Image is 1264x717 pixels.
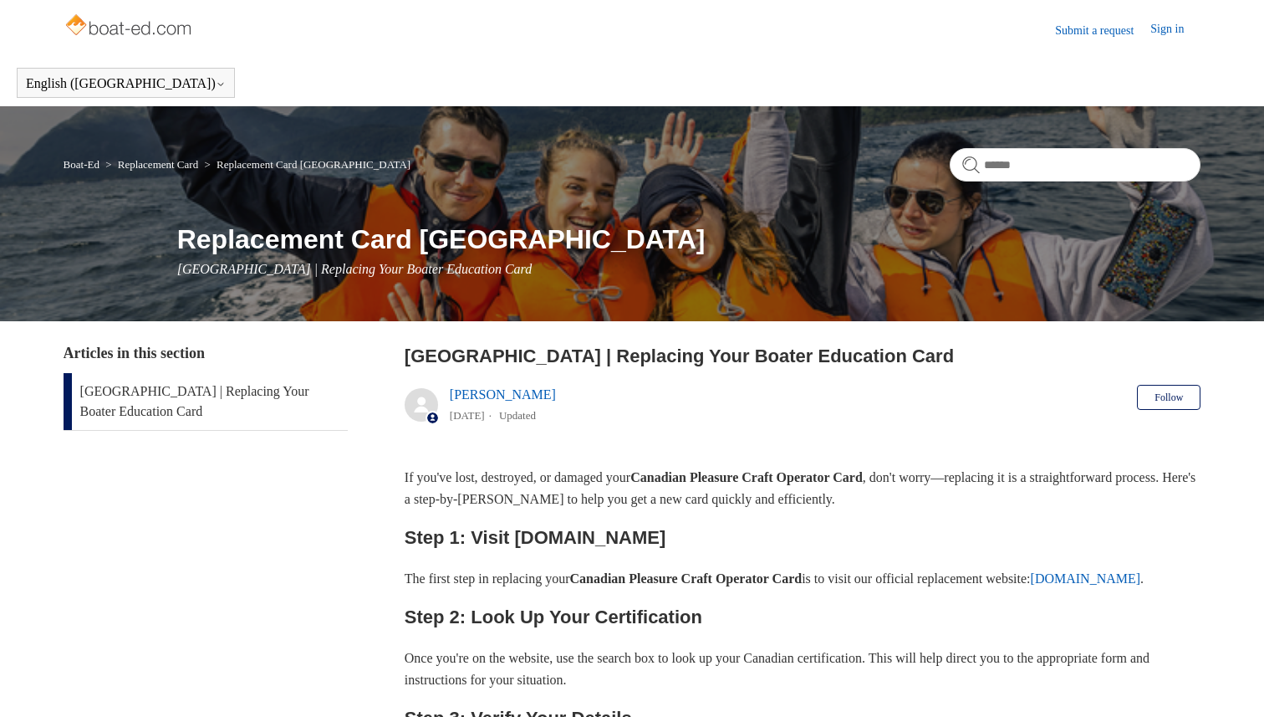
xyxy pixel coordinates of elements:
li: Updated [499,409,536,422]
button: Follow Article [1137,385,1200,410]
div: Live chat [1208,661,1251,704]
a: Replacement Card [118,158,198,171]
a: [GEOGRAPHIC_DATA] | Replacing Your Boater Education Card [64,373,348,430]
time: 05/22/2024, 14:14 [450,409,485,422]
a: Sign in [1150,20,1200,40]
li: Replacement Card Canada [201,158,410,171]
a: Boat-Ed [64,158,99,171]
strong: Canadian Pleasure Craft Operator Card [570,571,803,586]
a: [DOMAIN_NAME] [1031,571,1141,586]
p: The first step in replacing your is to visit our official replacement website: . [405,568,1201,590]
h1: Replacement Card [GEOGRAPHIC_DATA] [177,219,1201,259]
a: Replacement Card [GEOGRAPHIC_DATA] [217,158,410,171]
li: Boat-Ed [64,158,103,171]
a: [PERSON_NAME] [450,387,556,402]
p: Once you're on the website, use the search box to look up your Canadian certification. This will ... [405,648,1201,690]
p: If you've lost, destroyed, or damaged your , don't worry—replacing it is a straightforward proces... [405,467,1201,510]
h2: Canada | Replacing Your Boater Education Card [405,342,1201,370]
input: Search [950,148,1200,182]
img: Boat-Ed Help Center home page [64,10,196,44]
span: [GEOGRAPHIC_DATA] | Replacing Your Boater Education Card [177,262,533,276]
strong: Canadian Pleasure Craft Operator Card [630,470,863,484]
li: Replacement Card [102,158,201,171]
h2: Step 1: Visit [DOMAIN_NAME] [405,523,1201,552]
a: Submit a request [1055,22,1150,39]
button: English ([GEOGRAPHIC_DATA]) [26,76,226,91]
h2: Step 2: Look Up Your Certification [405,602,1201,632]
span: Articles in this section [64,345,205,361]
